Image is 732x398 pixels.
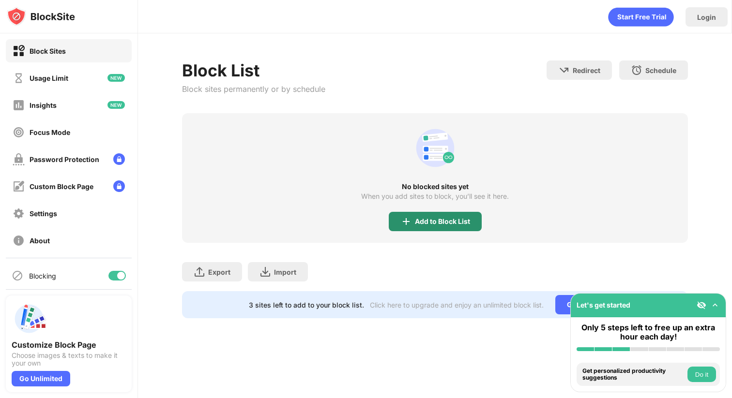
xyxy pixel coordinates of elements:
[13,180,25,192] img: customize-block-page-off.svg
[710,300,720,310] img: omni-setup-toggle.svg
[13,153,25,165] img: password-protection-off.svg
[13,207,25,220] img: settings-off.svg
[13,126,25,138] img: focus-off.svg
[697,13,716,21] div: Login
[30,182,93,191] div: Custom Block Page
[30,155,99,163] div: Password Protection
[208,268,230,276] div: Export
[577,301,630,309] div: Let's get started
[687,367,716,382] button: Do it
[107,101,125,109] img: new-icon.svg
[107,74,125,82] img: new-icon.svg
[370,301,544,309] div: Click here to upgrade and enjoy an unlimited block list.
[30,128,70,136] div: Focus Mode
[645,66,676,74] div: Schedule
[13,235,25,247] img: about-off.svg
[577,323,720,341] div: Only 5 steps left to free up an extra hour each day!
[30,236,50,245] div: About
[12,340,126,350] div: Customize Block Page
[30,209,57,218] div: Settings
[7,7,75,26] img: logo-blocksite.svg
[113,180,125,192] img: lock-menu.svg
[12,371,70,386] div: Go Unlimited
[608,7,674,27] div: animation
[12,352,126,367] div: Choose images & texts to make it your own
[182,183,688,191] div: No blocked sites yet
[29,272,56,280] div: Blocking
[182,84,325,94] div: Block sites permanently or by schedule
[555,295,622,314] div: Go Unlimited
[30,74,68,82] div: Usage Limit
[13,45,25,57] img: block-on.svg
[30,101,57,109] div: Insights
[249,301,364,309] div: 3 sites left to add to your block list.
[582,368,685,382] div: Get personalized productivity suggestions
[30,47,66,55] div: Block Sites
[415,218,470,225] div: Add to Block List
[13,99,25,111] img: insights-off.svg
[274,268,296,276] div: Import
[12,270,23,281] img: blocking-icon.svg
[697,300,706,310] img: eye-not-visible.svg
[573,66,600,74] div: Redirect
[182,60,325,80] div: Block List
[13,72,25,84] img: time-usage-off.svg
[412,125,458,171] div: animation
[361,192,509,200] div: When you add sites to block, you’ll see it here.
[12,301,46,336] img: push-custom-page.svg
[113,153,125,165] img: lock-menu.svg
